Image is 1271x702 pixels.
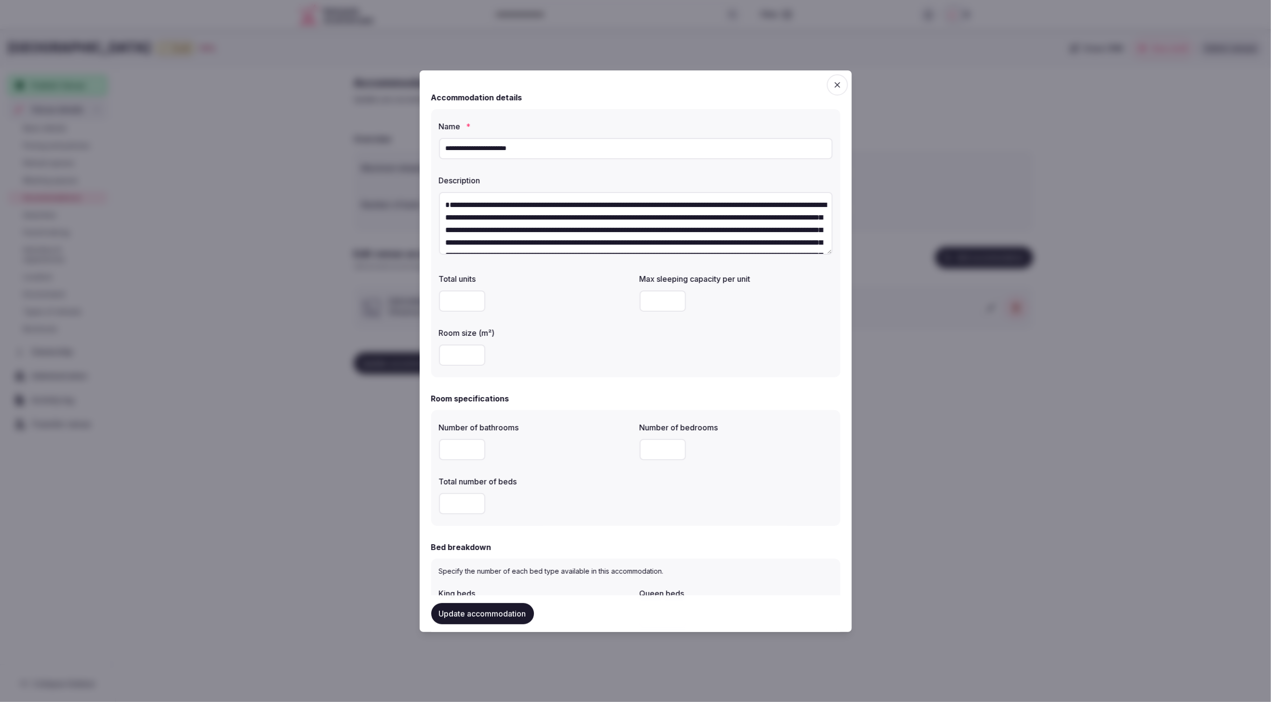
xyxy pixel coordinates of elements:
[439,177,833,184] label: Description
[431,393,509,404] h2: Room specifications
[431,541,492,553] h2: Bed breakdown
[439,123,833,130] label: Name
[439,275,632,283] label: Total units
[439,478,632,485] label: Total number of beds
[431,603,534,624] button: Update accommodation
[640,275,833,283] label: Max sleeping capacity per unit
[640,590,833,597] label: Queen beds
[439,566,833,576] p: Specify the number of each bed type available in this accommodation.
[439,590,632,597] label: King beds
[439,329,632,337] label: Room size (m²)
[439,424,632,431] label: Number of bathrooms
[640,424,833,431] label: Number of bedrooms
[431,92,522,103] h2: Accommodation details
